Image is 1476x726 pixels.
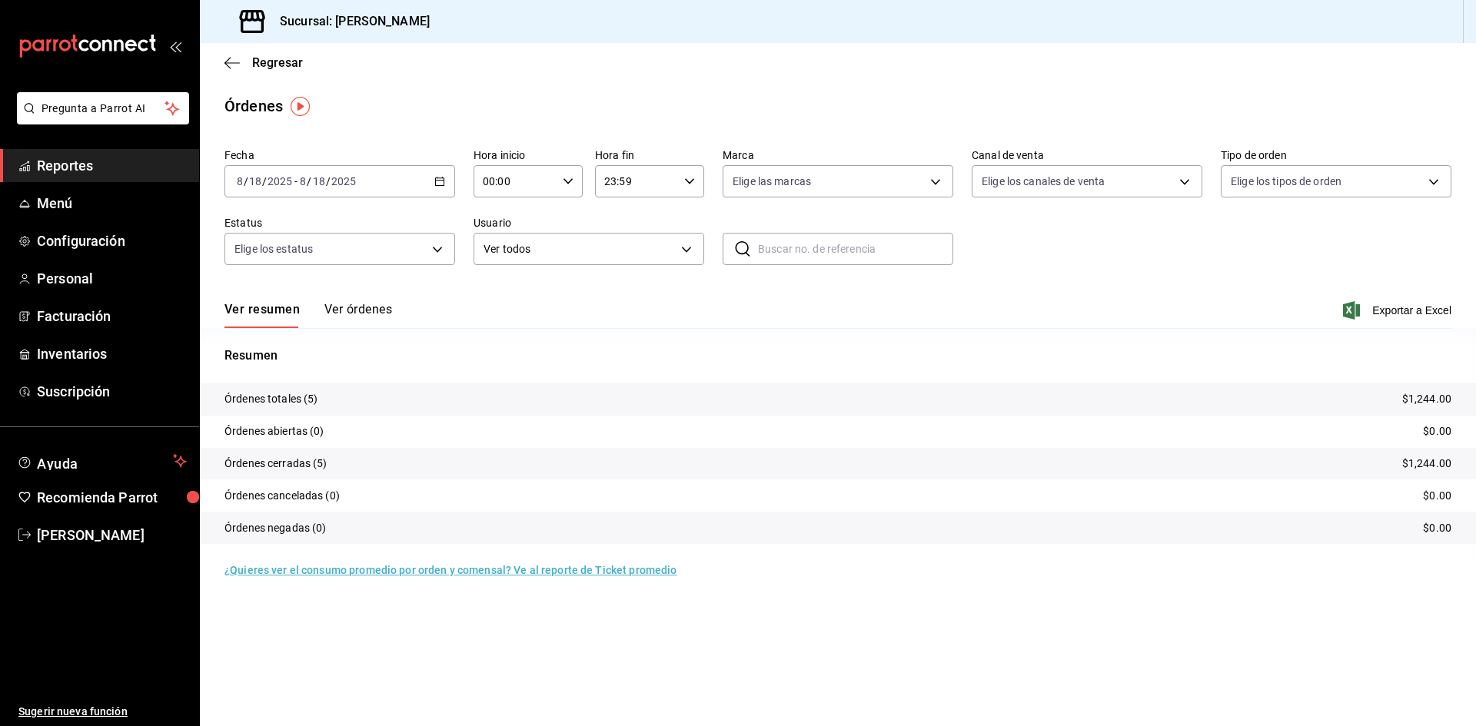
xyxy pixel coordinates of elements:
[37,452,167,470] span: Ayuda
[224,94,283,118] div: Órdenes
[324,302,392,328] button: Ver órdenes
[17,92,189,124] button: Pregunta a Parrot AI
[262,175,267,187] span: /
[1231,174,1341,189] span: Elige los tipos de orden
[224,564,676,576] a: ¿Quieres ver el consumo promedio por orden y comensal? Ve al reporte de Ticket promedio
[37,193,187,214] span: Menú
[224,302,300,328] button: Ver resumen
[312,175,326,187] input: --
[1423,488,1451,504] p: $0.00
[42,101,165,117] span: Pregunta a Parrot AI
[37,230,187,251] span: Configuración
[1423,423,1451,439] p: $0.00
[224,520,327,536] p: Órdenes negadas (0)
[169,40,181,52] button: open_drawer_menu
[11,111,189,128] a: Pregunta a Parrot AI
[248,175,262,187] input: --
[1423,520,1451,536] p: $0.00
[982,174,1105,189] span: Elige los canales de venta
[1346,301,1451,320] button: Exportar a Excel
[595,150,704,161] label: Hora fin
[484,241,676,257] span: Ver todos
[733,174,811,189] span: Elige las marcas
[224,391,318,407] p: Órdenes totales (5)
[1221,150,1451,161] label: Tipo de orden
[758,234,953,264] input: Buscar no. de referencia
[37,306,187,327] span: Facturación
[37,381,187,402] span: Suscripción
[252,55,303,70] span: Regresar
[224,488,340,504] p: Órdenes canceladas (0)
[326,175,331,187] span: /
[37,343,187,364] span: Inventarios
[1402,391,1451,407] p: $1,244.00
[474,150,583,161] label: Hora inicio
[474,217,704,228] label: Usuario
[37,155,187,176] span: Reportes
[224,150,455,161] label: Fecha
[224,55,303,70] button: Regresar
[18,704,187,720] span: Sugerir nueva función
[224,423,324,439] p: Órdenes abiertas (0)
[234,241,313,257] span: Elige los estatus
[1402,456,1451,472] p: $1,244.00
[224,346,1451,365] p: Resumen
[37,268,187,289] span: Personal
[294,175,298,187] span: -
[267,175,293,187] input: ----
[723,150,953,161] label: Marca
[972,150,1202,161] label: Canal de venta
[268,12,430,31] h3: Sucursal: [PERSON_NAME]
[291,97,310,116] img: Tooltip marker
[307,175,311,187] span: /
[244,175,248,187] span: /
[299,175,307,187] input: --
[331,175,357,187] input: ----
[37,487,187,508] span: Recomienda Parrot
[37,525,187,545] span: [PERSON_NAME]
[236,175,244,187] input: --
[224,302,392,328] div: navigation tabs
[224,217,455,228] label: Estatus
[224,456,327,472] p: Órdenes cerradas (5)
